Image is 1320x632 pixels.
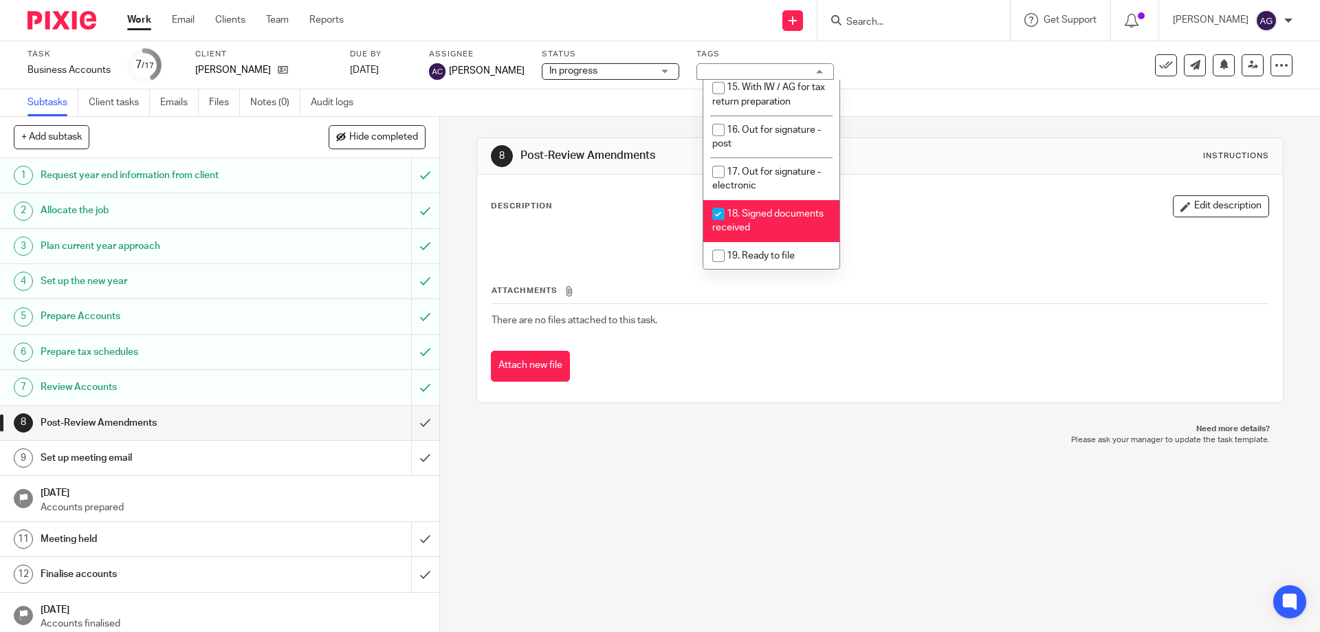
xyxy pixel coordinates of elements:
[41,200,278,221] h1: Allocate the job
[542,49,679,60] label: Status
[712,167,821,191] span: 17. Out for signature - electronic
[41,617,426,631] p: Accounts finalised
[491,145,513,167] div: 8
[41,564,278,585] h1: Finalise accounts
[27,11,96,30] img: Pixie
[845,17,969,29] input: Search
[309,13,344,27] a: Reports
[89,89,150,116] a: Client tasks
[1255,10,1277,32] img: svg%3E
[14,413,33,433] div: 8
[449,64,525,78] span: [PERSON_NAME]
[490,435,1269,446] p: Please ask your manager to update the task template.
[41,448,278,468] h1: Set up meeting email
[14,166,33,185] div: 1
[127,13,151,27] a: Work
[14,201,33,221] div: 2
[41,501,426,514] p: Accounts prepared
[14,565,33,584] div: 12
[195,49,333,60] label: Client
[14,378,33,397] div: 7
[490,424,1269,435] p: Need more details?
[250,89,300,116] a: Notes (0)
[41,600,426,617] h1: [DATE]
[1044,15,1097,25] span: Get Support
[142,62,154,69] small: /17
[350,65,379,75] span: [DATE]
[195,63,271,77] p: [PERSON_NAME]
[1173,195,1269,217] button: Edit description
[492,316,657,325] span: There are no files attached to this task.
[350,49,412,60] label: Due by
[491,201,552,212] p: Description
[41,236,278,257] h1: Plan current year approach
[429,63,445,80] img: svg%3E
[266,13,289,27] a: Team
[696,49,834,60] label: Tags
[209,89,240,116] a: Files
[41,271,278,292] h1: Set up the new year
[14,272,33,291] div: 4
[491,351,570,382] button: Attach new file
[14,448,33,468] div: 9
[41,165,278,186] h1: Request year end information from client
[492,287,558,294] span: Attachments
[41,483,426,500] h1: [DATE]
[14,237,33,256] div: 3
[311,89,364,116] a: Audit logs
[712,83,825,107] span: 15. With IW / AG for tax return preparation
[520,149,910,163] h1: Post-Review Amendments
[14,125,89,149] button: + Add subtask
[1173,13,1248,27] p: [PERSON_NAME]
[135,57,154,73] div: 7
[727,251,795,261] span: 19. Ready to file
[14,530,33,549] div: 11
[172,13,195,27] a: Email
[329,125,426,149] button: Hide completed
[27,89,78,116] a: Subtasks
[549,66,597,76] span: In progress
[41,377,278,397] h1: Review Accounts
[712,125,821,149] span: 16. Out for signature - post
[14,307,33,327] div: 5
[160,89,199,116] a: Emails
[429,49,525,60] label: Assignee
[349,132,418,143] span: Hide completed
[27,49,111,60] label: Task
[215,13,245,27] a: Clients
[41,342,278,362] h1: Prepare tax schedules
[41,413,278,433] h1: Post-Review Amendments
[41,529,278,549] h1: Meeting held
[712,209,824,233] span: 18. Signed documents received
[27,63,111,77] div: Business Accounts
[14,342,33,362] div: 6
[41,306,278,327] h1: Prepare Accounts
[1203,151,1269,162] div: Instructions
